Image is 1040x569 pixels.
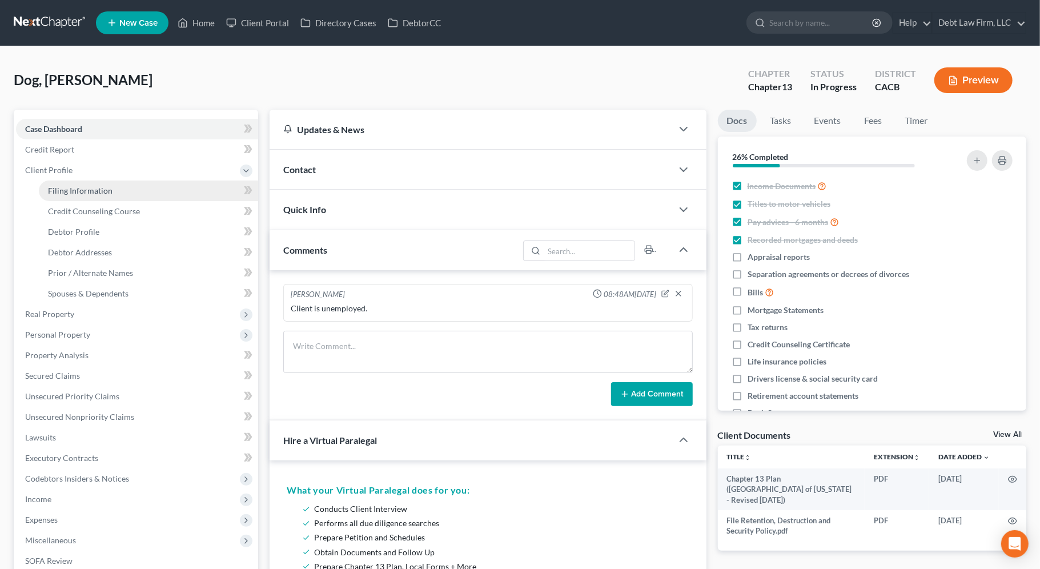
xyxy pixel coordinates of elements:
[769,12,874,33] input: Search by name...
[25,330,90,339] span: Personal Property
[718,510,865,542] td: File Retention, Destruction and Security Policy.pdf
[810,67,857,81] div: Status
[25,371,80,380] span: Secured Claims
[748,269,909,280] span: Separation agreements or decrees of divorces
[865,510,929,542] td: PDF
[39,181,258,201] a: Filing Information
[875,81,916,94] div: CACB
[865,468,929,510] td: PDF
[718,429,791,441] div: Client Documents
[16,119,258,139] a: Case Dashboard
[291,303,685,314] div: Client is unemployed.
[761,110,801,132] a: Tasks
[25,145,74,154] span: Credit Report
[896,110,937,132] a: Timer
[933,13,1026,33] a: Debt Law Firm, LLC
[314,545,684,559] li: Obtain Documents and Follow Up
[611,382,693,406] button: Add Comment
[25,124,82,134] span: Case Dashboard
[25,309,74,319] span: Real Property
[810,81,857,94] div: In Progress
[39,283,258,304] a: Spouses & Dependents
[25,453,98,463] span: Executory Contracts
[172,13,220,33] a: Home
[283,435,377,446] span: Hire a Virtual Paralegal
[39,201,258,222] a: Credit Counseling Course
[748,304,824,316] span: Mortgage Statements
[48,268,133,278] span: Prior / Alternate Names
[855,110,892,132] a: Fees
[748,67,792,81] div: Chapter
[938,452,990,461] a: Date Added expand_more
[48,247,112,257] span: Debtor Addresses
[745,454,752,461] i: unfold_more
[748,339,850,350] span: Credit Counseling Certificate
[14,71,152,88] span: Dog, [PERSON_NAME]
[733,152,789,162] strong: 26% Completed
[25,474,129,483] span: Codebtors Insiders & Notices
[16,427,258,448] a: Lawsuits
[48,288,129,298] span: Spouses & Dependents
[782,81,792,92] span: 13
[748,234,858,246] span: Recorded mortgages and deeds
[604,289,657,300] span: 08:48AM[DATE]
[39,263,258,283] a: Prior / Alternate Names
[314,502,684,516] li: Conducts Client Interview
[748,356,826,367] span: Life insurance policies
[119,19,158,27] span: New Case
[39,222,258,242] a: Debtor Profile
[48,227,99,237] span: Debtor Profile
[1001,530,1029,558] div: Open Intercom Messenger
[283,123,658,135] div: Updates & News
[283,164,316,175] span: Contact
[48,206,140,216] span: Credit Counseling Course
[291,289,345,300] div: [PERSON_NAME]
[283,245,327,255] span: Comments
[39,242,258,263] a: Debtor Addresses
[934,67,1013,93] button: Preview
[748,373,878,384] span: Drivers license & social security card
[314,516,684,530] li: Performs all due diligence searches
[16,345,258,366] a: Property Analysis
[220,13,295,33] a: Client Portal
[718,468,865,510] td: Chapter 13 Plan ([GEOGRAPHIC_DATA] of [US_STATE] - Revised [DATE])
[25,515,58,524] span: Expenses
[25,165,73,175] span: Client Profile
[748,81,792,94] div: Chapter
[16,448,258,468] a: Executory Contracts
[748,287,763,298] span: Bills
[748,251,810,263] span: Appraisal reports
[893,13,931,33] a: Help
[748,217,828,228] span: Pay advices - 6 months
[913,454,920,461] i: unfold_more
[382,13,447,33] a: DebtorCC
[25,412,134,422] span: Unsecured Nonpriority Claims
[727,452,752,461] a: Titleunfold_more
[718,110,757,132] a: Docs
[874,452,920,461] a: Extensionunfold_more
[16,407,258,427] a: Unsecured Nonpriority Claims
[25,391,119,401] span: Unsecured Priority Claims
[16,139,258,160] a: Credit Report
[295,13,382,33] a: Directory Cases
[929,468,999,510] td: [DATE]
[287,483,689,497] h5: What your Virtual Paralegal does for you:
[16,386,258,407] a: Unsecured Priority Claims
[283,204,326,215] span: Quick Info
[993,431,1022,439] a: View All
[25,432,56,442] span: Lawsuits
[748,181,816,192] span: Income Documents
[314,530,684,544] li: Prepare Petition and Schedules
[983,454,990,461] i: expand_more
[748,198,830,210] span: Titles to motor vehicles
[25,535,76,545] span: Miscellaneous
[748,390,858,402] span: Retirement account statements
[48,186,113,195] span: Filing Information
[16,366,258,386] a: Secured Claims
[25,350,89,360] span: Property Analysis
[25,556,73,566] span: SOFA Review
[929,510,999,542] td: [DATE]
[748,322,788,333] span: Tax returns
[25,494,51,504] span: Income
[544,241,635,261] input: Search...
